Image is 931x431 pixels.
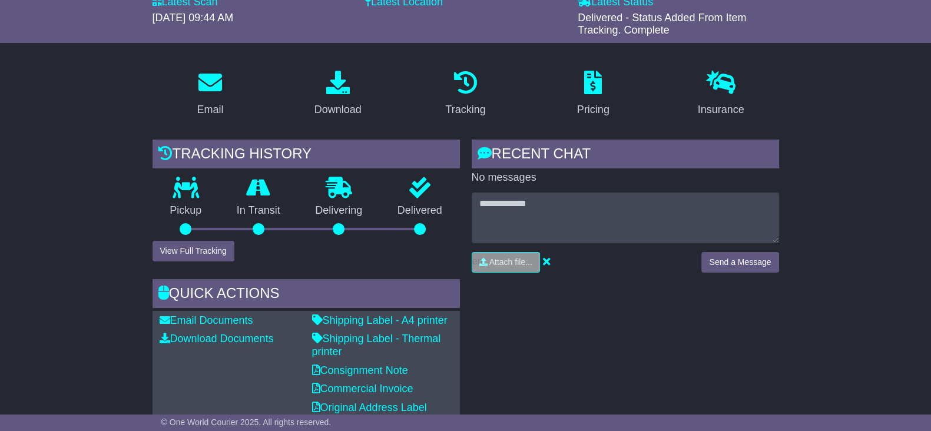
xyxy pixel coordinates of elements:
[312,364,408,376] a: Consignment Note
[701,252,778,273] button: Send a Message
[219,204,298,217] p: In Transit
[161,417,332,427] span: © One World Courier 2025. All rights reserved.
[698,102,744,118] div: Insurance
[189,67,231,122] a: Email
[472,140,779,171] div: RECENT CHAT
[577,102,609,118] div: Pricing
[445,102,485,118] div: Tracking
[312,314,448,326] a: Shipping Label - A4 printer
[307,67,369,122] a: Download
[160,333,274,344] a: Download Documents
[312,383,413,394] a: Commercial Invoice
[314,102,362,118] div: Download
[312,333,441,357] a: Shipping Label - Thermal printer
[197,102,223,118] div: Email
[160,314,253,326] a: Email Documents
[438,67,493,122] a: Tracking
[380,204,460,217] p: Delivered
[472,171,779,184] p: No messages
[153,140,460,171] div: Tracking history
[312,402,427,413] a: Original Address Label
[153,241,234,261] button: View Full Tracking
[578,12,746,37] span: Delivered - Status Added From Item Tracking. Complete
[569,67,617,122] a: Pricing
[153,204,220,217] p: Pickup
[298,204,380,217] p: Delivering
[690,67,752,122] a: Insurance
[153,279,460,311] div: Quick Actions
[153,12,234,24] span: [DATE] 09:44 AM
